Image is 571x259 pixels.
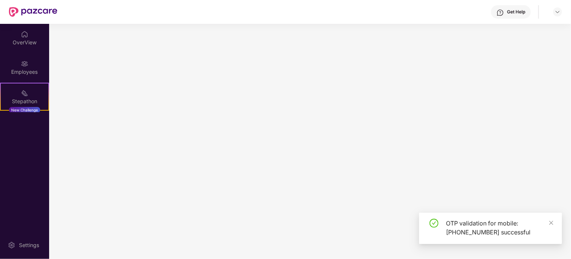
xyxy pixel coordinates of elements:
[549,220,554,225] span: close
[21,31,28,38] img: svg+xml;base64,PHN2ZyBpZD0iSG9tZSIgeG1sbnM9Imh0dHA6Ly93d3cudzMub3JnLzIwMDAvc3ZnIiB3aWR0aD0iMjAiIG...
[17,241,41,249] div: Settings
[9,7,57,17] img: New Pazcare Logo
[21,89,28,97] img: svg+xml;base64,PHN2ZyB4bWxucz0iaHR0cDovL3d3dy53My5vcmcvMjAwMC9zdmciIHdpZHRoPSIyMSIgaGVpZ2h0PSIyMC...
[555,9,561,15] img: svg+xml;base64,PHN2ZyBpZD0iRHJvcGRvd24tMzJ4MzIiIHhtbG5zPSJodHRwOi8vd3d3LnczLm9yZy8yMDAwL3N2ZyIgd2...
[9,107,40,113] div: New Challenge
[497,9,504,16] img: svg+xml;base64,PHN2ZyBpZD0iSGVscC0zMngzMiIgeG1sbnM9Imh0dHA6Ly93d3cudzMub3JnLzIwMDAvc3ZnIiB3aWR0aD...
[8,241,15,249] img: svg+xml;base64,PHN2ZyBpZD0iU2V0dGluZy0yMHgyMCIgeG1sbnM9Imh0dHA6Ly93d3cudzMub3JnLzIwMDAvc3ZnIiB3aW...
[1,98,48,105] div: Stepathon
[507,9,525,15] div: Get Help
[430,219,438,228] span: check-circle
[446,219,553,237] div: OTP validation for mobile: [PHONE_NUMBER] successful
[21,60,28,67] img: svg+xml;base64,PHN2ZyBpZD0iRW1wbG95ZWVzIiB4bWxucz0iaHR0cDovL3d3dy53My5vcmcvMjAwMC9zdmciIHdpZHRoPS...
